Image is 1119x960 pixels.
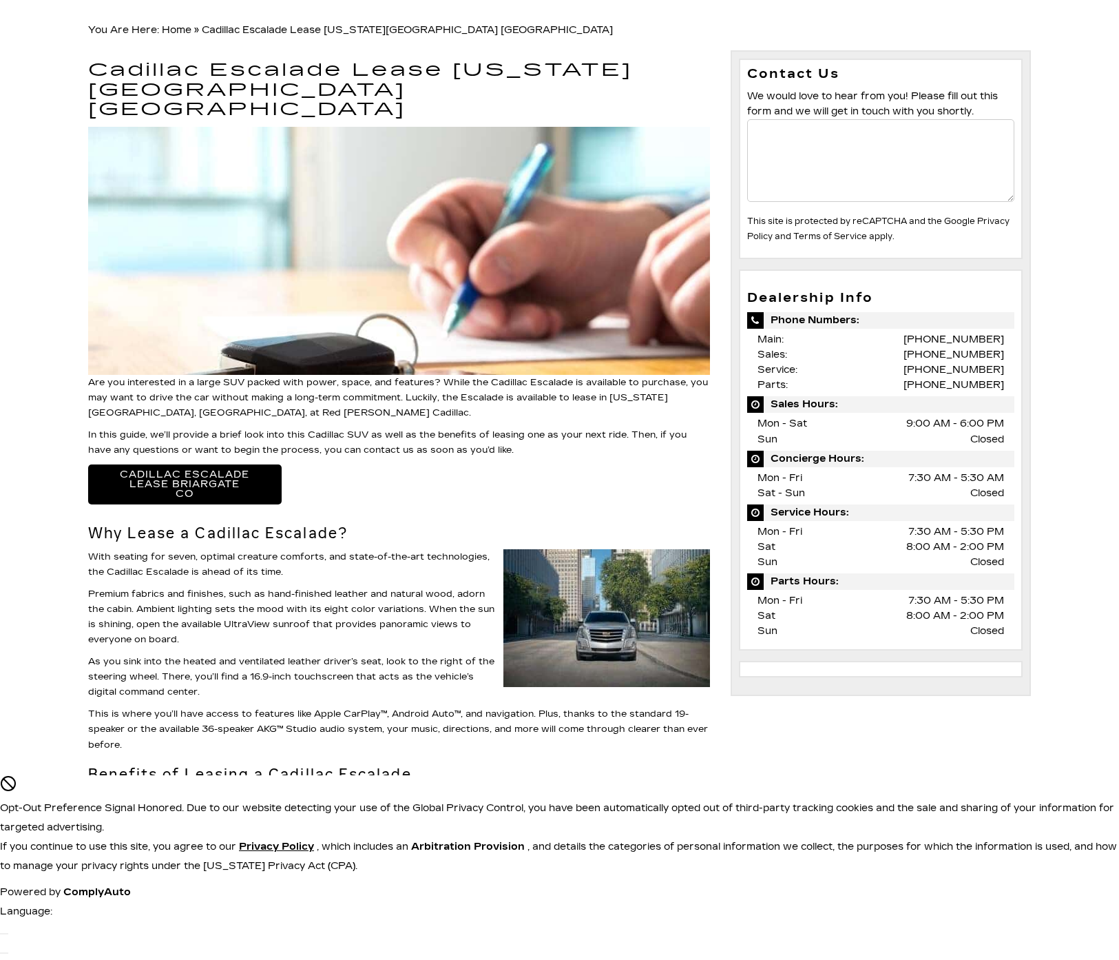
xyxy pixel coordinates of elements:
span: Parts: [757,379,788,391]
a: Privacy Policy [239,841,317,852]
span: Mon - Fri [757,526,802,538]
a: [PHONE_NUMBER] [903,379,1004,391]
span: 7:30 AM - 5:30 PM [908,593,1004,609]
span: 8:00 AM - 2:00 PM [906,609,1004,624]
span: Phone Numbers: [747,312,1015,329]
span: Cadillac Escalade Lease [US_STATE][GEOGRAPHIC_DATA] [GEOGRAPHIC_DATA] [202,24,613,36]
span: Closed [970,555,1004,570]
span: Sat - Sun [757,487,805,499]
u: Privacy Policy [239,841,314,852]
h2: Why Lease a Cadillac Escalade? [88,525,710,542]
strong: Arbitration Provision [411,841,525,852]
p: Are you interested in a large SUV packed with power, space, and features? While the Cadillac Esca... [88,127,710,420]
span: Service Hours: [747,504,1015,521]
span: 7:30 AM - 5:30 AM [908,471,1004,486]
h1: Cadillac Escalade Lease [US_STATE][GEOGRAPHIC_DATA] [GEOGRAPHIC_DATA] [88,61,710,120]
a: Home [162,24,191,36]
span: Sales: [757,349,787,360]
span: Sat [757,541,775,553]
a: [PHONE_NUMBER] [903,364,1004,376]
span: Sat [757,610,775,622]
p: Premium fabrics and finishes, such as hand-finished leather and natural wood, adorn the cabin. Am... [88,586,710,647]
span: Mon - Fri [757,595,802,606]
span: Parts Hours: [747,573,1015,590]
a: ComplyAuto [63,886,131,898]
a: Cadillac Escalade Lease Briargate CO [88,464,282,504]
a: Terms of Service [793,232,867,241]
a: [PHONE_NUMBER] [903,334,1004,345]
img: 2020 Cadillac Escalade [503,549,710,687]
span: Concierge Hours: [747,451,1015,467]
span: Sun [757,556,777,568]
span: Closed [970,486,1004,501]
span: 8:00 AM - 2:00 PM [906,540,1004,555]
span: Main: [757,334,784,345]
span: 9:00 AM - 6:00 PM [906,416,1004,431]
span: You Are Here: [88,24,613,36]
span: Sun [757,433,777,445]
span: 7:30 AM - 5:30 PM [908,524,1004,540]
a: Cadillac Escalade [107,566,189,578]
small: This site is protected by reCAPTCHA and the Google and apply. [747,216,1010,241]
h3: Contact Us [747,67,1015,82]
p: As you sink into the heated and ventilated leather driver’s seat, look to the right of the steeri... [88,654,710,699]
p: This is where you’ll have access to features like Apple CarPlay™, Android Auto™, and navigation. ... [88,706,710,752]
p: With seating for seven, optimal creature comforts, and state-of-the-art technologies, the is ahea... [88,549,710,580]
p: In this guide, we’ll provide a brief look into this Cadillac SUV as well as the one as your next ... [88,427,710,458]
span: Service: [757,364,797,376]
span: Closed [970,432,1004,447]
span: Closed [970,624,1004,639]
span: » [162,24,613,36]
span: Sun [757,625,777,637]
h2: Benefits of Leasing a Cadillac Escalade [88,766,710,783]
a: benefits of leasing [438,429,525,440]
h3: Dealership Info [747,292,1015,305]
span: Sales Hours: [747,396,1015,413]
span: We would love to hear from you! Please fill out this form and we will get in touch with you shortly. [747,90,998,117]
div: Breadcrumbs [88,21,1032,40]
a: [PHONE_NUMBER] [903,349,1004,360]
span: Mon - Fri [757,472,802,484]
span: Mon - Sat [757,418,807,429]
